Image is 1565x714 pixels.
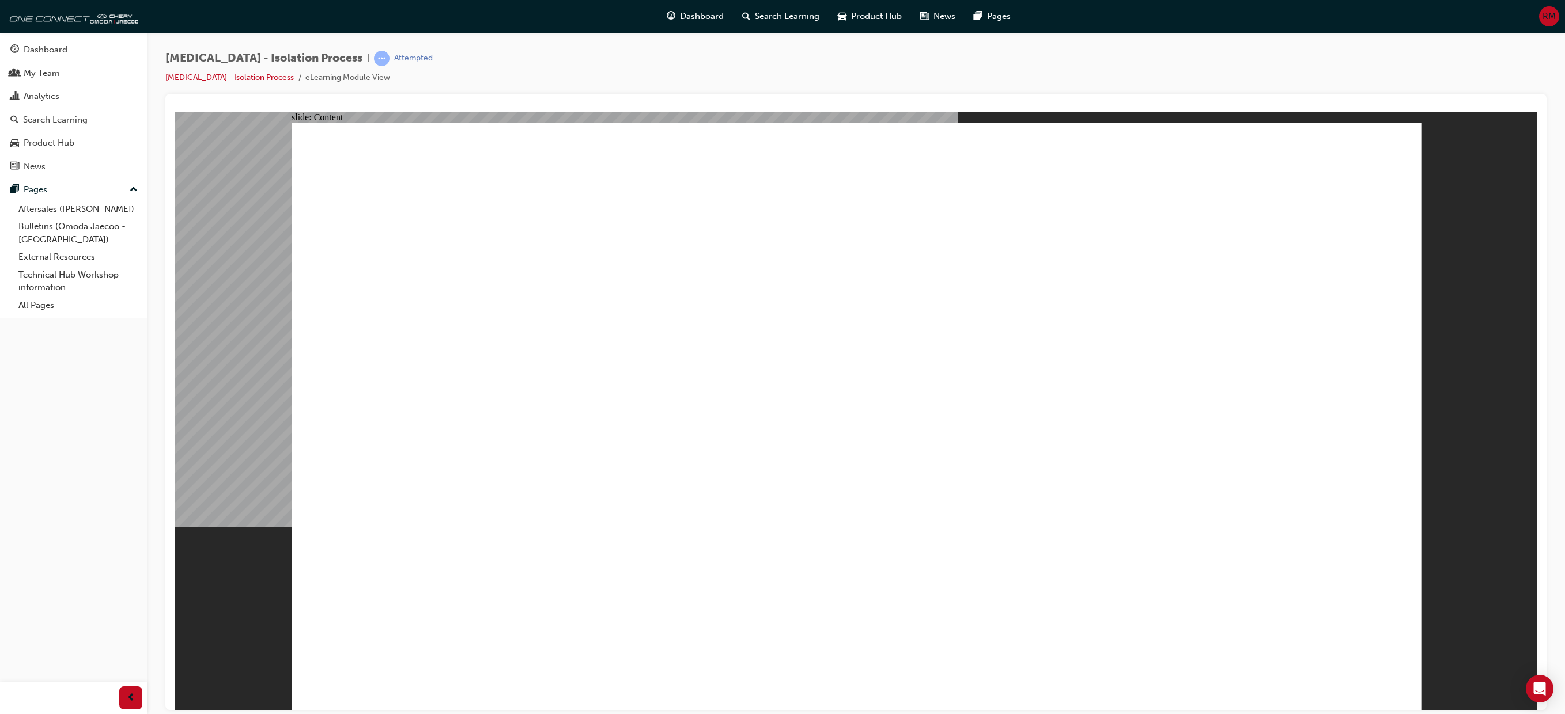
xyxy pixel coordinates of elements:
[14,200,142,218] a: Aftersales ([PERSON_NAME])
[5,39,142,60] a: Dashboard
[165,73,294,82] a: [MEDICAL_DATA] - Isolation Process
[24,160,46,173] div: News
[680,10,724,23] span: Dashboard
[5,109,142,131] a: Search Learning
[6,5,138,28] img: oneconnect
[24,67,60,80] div: My Team
[1543,10,1556,23] span: RM
[838,9,846,24] span: car-icon
[5,156,142,177] a: News
[1526,675,1553,702] div: Open Intercom Messenger
[5,63,142,84] a: My Team
[974,9,982,24] span: pages-icon
[24,90,59,103] div: Analytics
[24,136,74,150] div: Product Hub
[851,10,902,23] span: Product Hub
[657,5,733,28] a: guage-iconDashboard
[965,5,1020,28] a: pages-iconPages
[10,45,19,55] span: guage-icon
[165,52,362,65] span: [MEDICAL_DATA] - Isolation Process
[5,179,142,200] button: Pages
[10,185,19,195] span: pages-icon
[829,5,911,28] a: car-iconProduct Hub
[367,52,369,65] span: |
[933,10,955,23] span: News
[742,9,750,24] span: search-icon
[374,51,390,66] span: learningRecordVerb_ATTEMPT-icon
[14,266,142,297] a: Technical Hub Workshop information
[394,53,433,64] div: Attempted
[755,10,819,23] span: Search Learning
[10,92,19,102] span: chart-icon
[127,691,135,705] span: prev-icon
[10,115,18,126] span: search-icon
[24,43,67,56] div: Dashboard
[10,162,19,172] span: news-icon
[733,5,829,28] a: search-iconSearch Learning
[10,69,19,79] span: people-icon
[911,5,965,28] a: news-iconNews
[920,9,929,24] span: news-icon
[5,86,142,107] a: Analytics
[1539,6,1559,26] button: RM
[14,248,142,266] a: External Resources
[305,71,390,85] li: eLearning Module View
[10,138,19,149] span: car-icon
[987,10,1011,23] span: Pages
[14,297,142,314] a: All Pages
[5,37,142,179] button: DashboardMy TeamAnalyticsSearch LearningProduct HubNews
[130,183,138,198] span: up-icon
[667,9,675,24] span: guage-icon
[14,218,142,248] a: Bulletins (Omoda Jaecoo - [GEOGRAPHIC_DATA])
[5,132,142,154] a: Product Hub
[23,113,88,127] div: Search Learning
[24,183,47,196] div: Pages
